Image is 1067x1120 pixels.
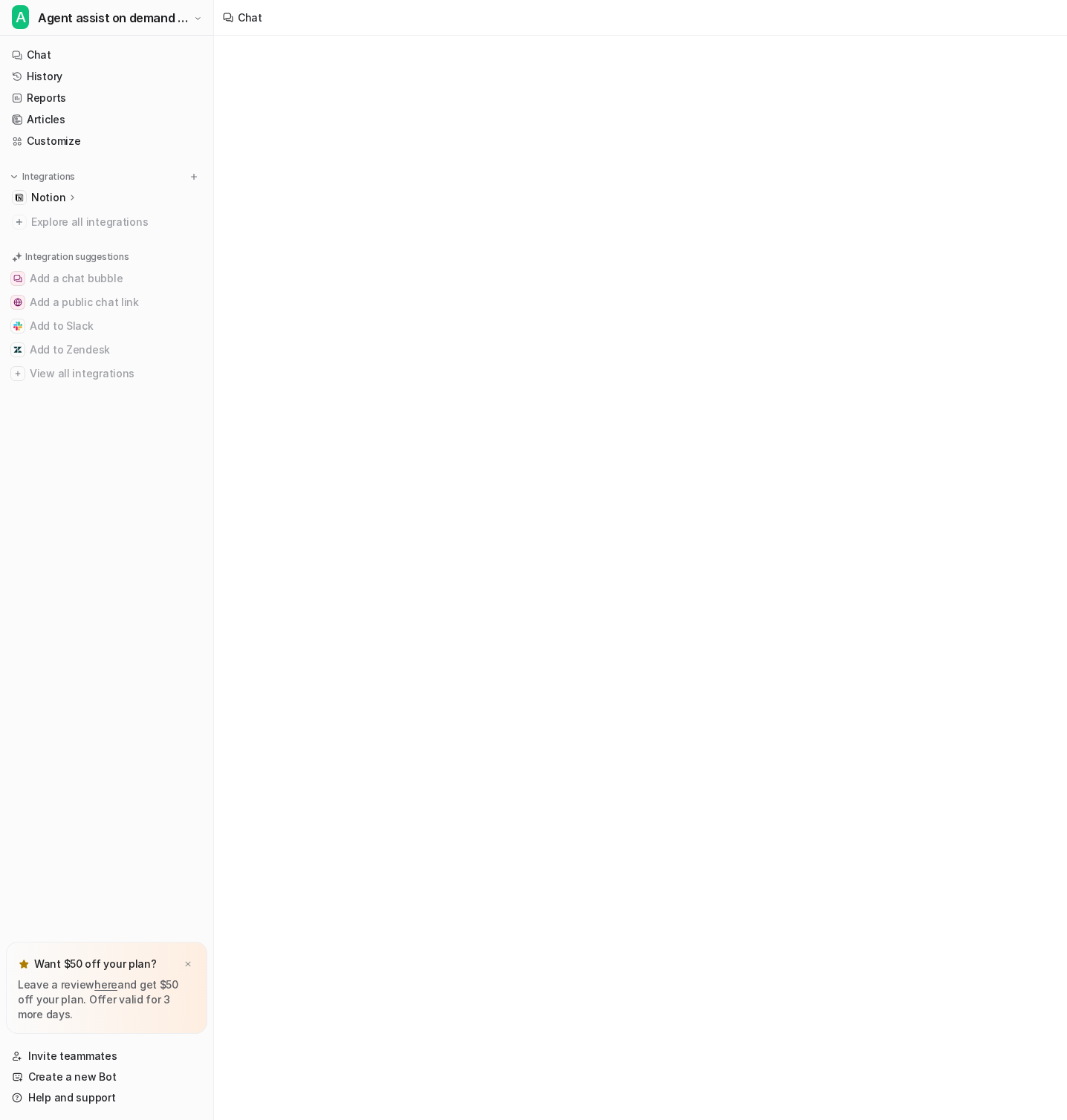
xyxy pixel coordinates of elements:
[6,338,207,362] button: Add to ZendeskAdd to Zendesk
[12,215,27,229] img: explore all integrations
[6,45,207,65] a: Chat
[9,172,19,182] img: expand menu
[6,88,207,108] a: Reports
[6,131,207,152] a: Customize
[6,169,80,184] button: Integrations
[31,190,65,205] p: Notion
[6,362,207,385] button: View all integrationsView all integrations
[13,298,22,307] img: Add a public chat link
[15,193,24,202] img: Notion
[238,10,262,25] div: Chat
[6,1087,207,1108] a: Help and support
[6,66,207,87] a: History
[34,957,157,971] p: Want $50 off your plan?
[13,322,22,331] img: Add to Slack
[13,369,22,378] img: View all integrations
[184,960,192,969] img: x
[6,290,207,314] button: Add a public chat linkAdd a public chat link
[18,958,30,970] img: star
[18,977,195,1022] p: Leave a review and get $50 off your plan. Offer valid for 3 more days.
[6,109,207,130] a: Articles
[6,212,207,232] a: Explore all integrations
[6,267,207,290] button: Add a chat bubbleAdd a chat bubble
[25,250,129,264] p: Integration suggestions
[13,274,22,283] img: Add a chat bubble
[6,1067,207,1087] a: Create a new Bot
[13,345,22,354] img: Add to Zendesk
[22,171,75,183] p: Integrations
[6,314,207,338] button: Add to SlackAdd to Slack
[38,7,190,28] span: Agent assist on demand bot - custom
[189,172,199,182] img: menu_add.svg
[94,978,117,991] a: here
[12,5,29,29] span: A
[6,1046,207,1067] a: Invite teammates
[31,210,201,234] span: Explore all integrations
